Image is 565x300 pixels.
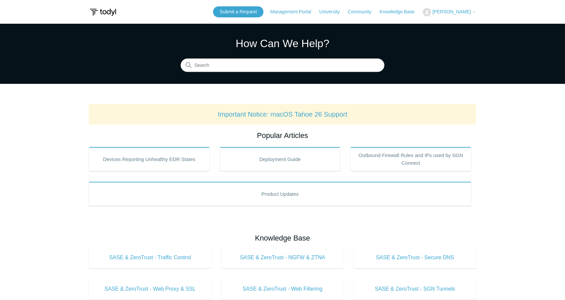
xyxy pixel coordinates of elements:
span: SASE & ZeroTrust - Web Filtering [231,285,334,293]
a: Community [348,8,378,15]
a: SASE & ZeroTrust - Traffic Control [89,247,211,268]
a: Deployment Guide [220,147,341,171]
a: Product Updates [89,182,471,206]
a: Important Notice: macOS Tahoe 26 Support [218,111,347,118]
span: SASE & ZeroTrust - Traffic Control [99,254,201,262]
a: Submit a Request [213,6,263,17]
h2: Knowledge Base [89,233,476,244]
a: SASE & ZeroTrust - Web Filtering [221,278,344,300]
a: SASE & ZeroTrust - SGN Tunnels [354,278,476,300]
button: [PERSON_NAME] [423,8,476,16]
h2: Popular Articles [89,130,476,141]
a: SASE & ZeroTrust - Secure DNS [354,247,476,268]
a: Management Portal [270,8,318,15]
span: SASE & ZeroTrust - NGFW & ZTNA [231,254,334,262]
a: SASE & ZeroTrust - Web Proxy & SSL [89,278,211,300]
span: SASE & ZeroTrust - Web Proxy & SSL [99,285,201,293]
span: [PERSON_NAME] [432,9,471,14]
h1: How Can We Help? [181,35,384,51]
img: Todyl Support Center Help Center home page [89,6,117,18]
a: SASE & ZeroTrust - NGFW & ZTNA [221,247,344,268]
input: Search [181,59,384,72]
span: SASE & ZeroTrust - Secure DNS [364,254,466,262]
a: University [319,8,346,15]
a: Outbound Firewall Rules and IPs used by SGN Connect [350,147,471,171]
span: SASE & ZeroTrust - SGN Tunnels [364,285,466,293]
a: Devices Reporting Unhealthy EDR States [89,147,210,171]
a: Knowledge Base [380,8,421,15]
